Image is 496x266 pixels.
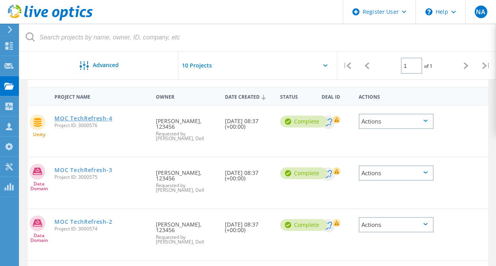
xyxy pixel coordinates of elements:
[28,233,51,243] span: Data Domain
[54,219,112,225] a: MOC TechRefresh-2
[8,17,93,22] a: Live Optics Dashboard
[28,182,51,191] span: Data Domain
[476,9,485,15] span: NA
[280,116,327,127] div: Complete
[221,157,276,189] div: [DATE] 08:37 (+00:00)
[93,62,119,68] span: Advanced
[337,52,357,80] div: |
[280,167,327,179] div: Complete
[221,106,276,137] div: [DATE] 08:37 (+00:00)
[359,165,434,181] div: Actions
[54,167,112,173] a: MOC TechRefresh-3
[221,209,276,241] div: [DATE] 08:37 (+00:00)
[54,175,148,180] span: Project ID: 3000575
[221,89,276,104] div: Date Created
[280,219,327,231] div: Complete
[152,209,221,252] div: [PERSON_NAME], 123456
[359,217,434,232] div: Actions
[425,8,432,15] svg: \n
[54,116,112,121] a: MOC TechRefresh-4
[156,131,217,141] span: Requested by [PERSON_NAME], Dell
[152,157,221,200] div: [PERSON_NAME], 123456
[54,123,148,128] span: Project ID: 3000576
[51,89,152,103] div: Project Name
[156,235,217,244] span: Requested by [PERSON_NAME], Dell
[33,132,45,137] span: Unity
[476,52,496,80] div: |
[424,63,432,69] span: of 1
[318,89,354,103] div: Deal Id
[355,89,438,103] div: Actions
[54,227,148,231] span: Project ID: 3000574
[156,183,217,193] span: Requested by [PERSON_NAME], Dell
[359,114,434,129] div: Actions
[276,89,318,103] div: Status
[152,106,221,149] div: [PERSON_NAME], 123456
[152,89,221,103] div: Owner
